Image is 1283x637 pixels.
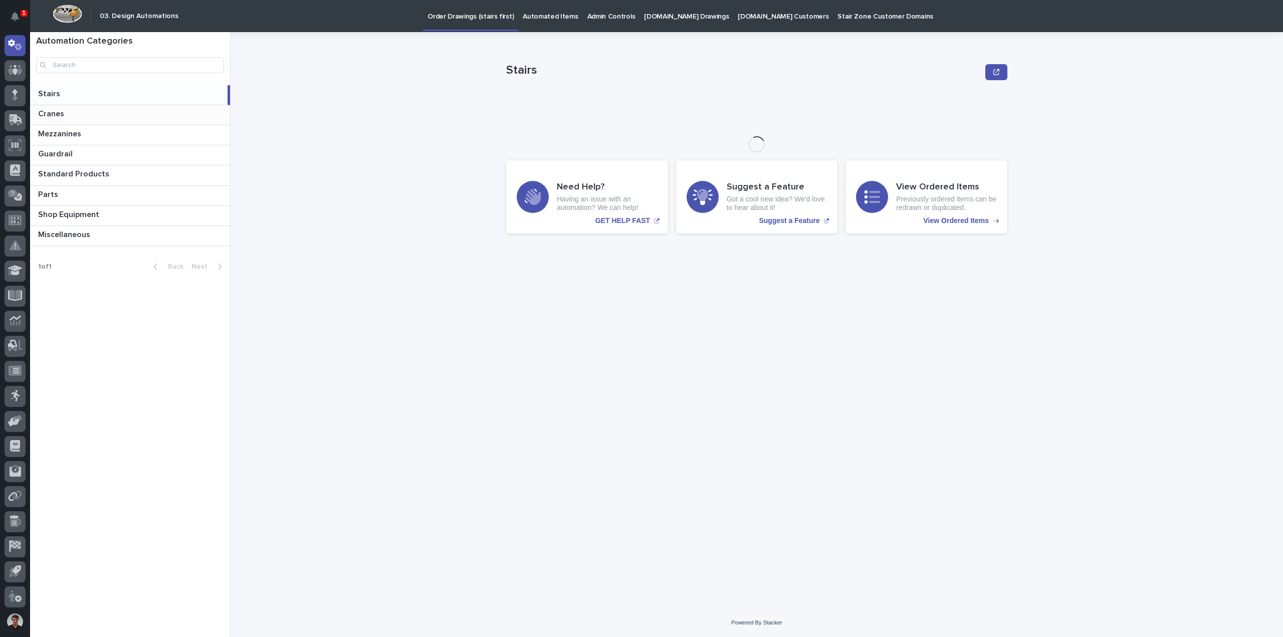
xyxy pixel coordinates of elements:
p: Stairs [506,63,981,78]
p: View Ordered Items [924,217,989,225]
p: Mezzanines [38,127,83,139]
p: Got a cool new idea? We'd love to hear about it! [727,195,827,212]
a: Powered By Stacker [731,619,782,625]
a: CranesCranes [30,105,230,125]
a: Standard ProductsStandard Products [30,165,230,185]
p: Standard Products [38,167,111,179]
p: Shop Equipment [38,208,101,220]
button: Next [187,262,230,271]
p: GET HELP FAST [595,217,650,225]
p: Cranes [38,107,66,119]
input: Search [36,57,224,73]
p: Previously ordered items can be redrawn or duplicated. [896,195,997,212]
a: GuardrailGuardrail [30,145,230,165]
h3: View Ordered Items [896,182,997,193]
h3: Need Help? [557,182,658,193]
img: Workspace Logo [53,5,82,23]
a: Shop EquipmentShop Equipment [30,206,230,226]
h2: 03. Design Automations [100,12,178,21]
p: 1 of 1 [30,255,60,279]
a: View Ordered Items [845,160,1007,234]
h3: Suggest a Feature [727,182,827,193]
a: MezzaninesMezzanines [30,125,230,145]
button: Notifications [5,6,26,27]
p: Miscellaneous [38,228,92,240]
div: Notifications1 [13,12,26,28]
p: 1 [22,10,26,17]
p: Stairs [38,87,62,99]
p: Suggest a Feature [759,217,819,225]
a: MiscellaneousMiscellaneous [30,226,230,246]
a: StairsStairs [30,85,230,105]
button: users-avatar [5,611,26,632]
a: Suggest a Feature [676,160,838,234]
p: Parts [38,188,60,199]
span: Next [191,263,213,270]
span: Back [162,263,183,270]
h1: Automation Categories [36,36,224,47]
a: PartsParts [30,186,230,206]
p: Guardrail [38,147,75,159]
button: Back [145,262,187,271]
a: GET HELP FAST [506,160,668,234]
p: Having an issue with an automation? We can help! [557,195,658,212]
